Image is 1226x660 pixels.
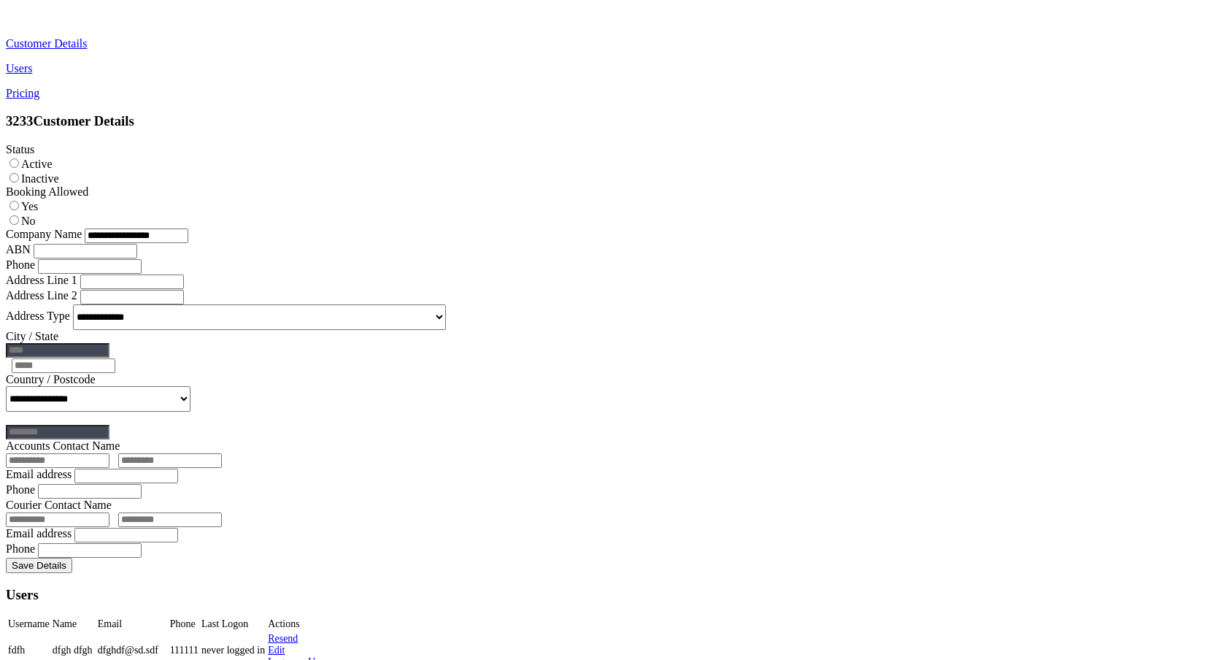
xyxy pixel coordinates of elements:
[6,310,70,322] label: Address Type
[6,185,88,198] label: Booking Allowed
[6,289,77,302] label: Address Line 2
[6,37,1220,50] a: Customer Details
[268,633,298,644] a: Resend
[6,587,1220,603] h3: Users
[169,618,199,631] td: Phone
[9,158,19,168] input: Active
[6,499,112,511] label: Courier Contact Name
[6,373,96,385] label: Country / Postcode
[6,440,120,452] label: Accounts Contact Name
[6,274,77,286] label: Address Line 1
[6,483,35,496] label: Phone
[6,330,58,342] label: City / State
[9,215,19,225] input: No
[6,527,72,540] label: Email address
[6,200,38,212] label: Yes
[6,113,33,128] span: 3233
[52,618,96,631] td: Name
[6,143,34,156] label: Status
[6,215,36,227] label: No
[6,258,35,271] label: Phone
[268,645,285,656] a: Edit
[6,158,53,170] label: Active
[6,113,1220,129] h3: Customer Details
[9,173,19,183] input: Inactive
[97,618,168,631] td: Email
[6,172,59,185] label: Inactive
[6,243,31,256] label: ABN
[9,201,19,210] input: Yes
[6,468,72,480] label: Email address
[201,618,266,631] td: Last Logon
[6,228,82,240] label: Company Name
[6,558,72,573] button: Save Details
[7,618,50,631] td: Username
[6,87,1220,100] a: Pricing
[6,62,1220,75] a: Users
[267,618,328,631] td: Actions
[6,542,35,555] label: Phone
